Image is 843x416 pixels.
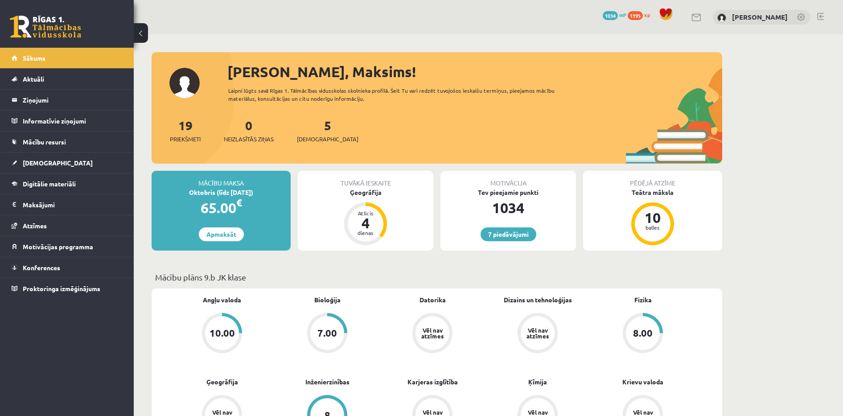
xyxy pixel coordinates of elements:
div: dienas [352,230,379,235]
a: Ģeogrāfija Atlicis 4 dienas [298,188,433,247]
a: Inženierzinības [305,377,350,387]
a: Vēl nav atzīmes [380,313,485,355]
a: [PERSON_NAME] [732,12,788,21]
span: Motivācijas programma [23,243,93,251]
div: Tev pieejamie punkti [440,188,576,197]
a: Angļu valoda [203,295,241,305]
div: Mācību maksa [152,171,291,188]
a: 7 piedāvājumi [481,227,536,241]
span: Mācību resursi [23,138,66,146]
legend: Maksājumi [23,194,123,215]
div: Vēl nav atzīmes [420,327,445,339]
p: Mācību plāns 9.b JK klase [155,271,719,283]
a: 10.00 [169,313,275,355]
div: 4 [352,216,379,230]
a: Digitālie materiāli [12,173,123,194]
a: 1034 mP [603,11,626,18]
img: Maksims Nevedomijs [717,13,726,22]
a: Dizains un tehnoloģijas [504,295,572,305]
a: Vēl nav atzīmes [485,313,590,355]
a: Proktoringa izmēģinājums [12,278,123,299]
a: Ziņojumi [12,90,123,110]
span: Atzīmes [23,222,47,230]
a: Sākums [12,48,123,68]
span: Digitālie materiāli [23,180,76,188]
div: Tuvākā ieskaite [298,171,433,188]
a: Karjeras izglītība [407,377,458,387]
a: Atzīmes [12,215,123,236]
div: Motivācija [440,171,576,188]
div: 7.00 [317,328,337,338]
div: 10.00 [210,328,235,338]
span: Aktuāli [23,75,44,83]
span: 1034 [603,11,618,20]
div: 8.00 [633,328,653,338]
a: Aktuāli [12,69,123,89]
div: [PERSON_NAME], Maksims! [227,61,722,82]
a: Mācību resursi [12,132,123,152]
a: Fizika [634,295,652,305]
span: Priekšmeti [170,135,201,144]
div: Pēdējā atzīme [583,171,722,188]
div: Teātra māksla [583,188,722,197]
a: Rīgas 1. Tālmācības vidusskola [10,16,81,38]
a: 19Priekšmeti [170,117,201,144]
div: balles [639,225,666,230]
span: 1195 [628,11,643,20]
span: Neizlasītās ziņas [224,135,274,144]
span: xp [644,11,650,18]
div: Vēl nav atzīmes [525,327,550,339]
a: Maksājumi [12,194,123,215]
div: 65.00 [152,197,291,218]
a: Datorika [419,295,446,305]
div: Laipni lūgts savā Rīgas 1. Tālmācības vidusskolas skolnieka profilā. Šeit Tu vari redzēt tuvojošo... [228,86,571,103]
a: 0Neizlasītās ziņas [224,117,274,144]
a: [DEMOGRAPHIC_DATA] [12,152,123,173]
legend: Informatīvie ziņojumi [23,111,123,131]
a: Ģeogrāfija [206,377,238,387]
a: Konferences [12,257,123,278]
span: € [236,196,242,209]
div: Atlicis [352,210,379,216]
a: 7.00 [275,313,380,355]
span: mP [619,11,626,18]
a: 1195 xp [628,11,654,18]
span: [DEMOGRAPHIC_DATA] [23,159,93,167]
span: Konferences [23,264,60,272]
a: 5[DEMOGRAPHIC_DATA] [297,117,358,144]
a: Teātra māksla 10 balles [583,188,722,247]
span: Sākums [23,54,45,62]
span: Proktoringa izmēģinājums [23,284,100,292]
a: Motivācijas programma [12,236,123,257]
a: Krievu valoda [622,377,663,387]
a: Bioloģija [314,295,341,305]
div: Ģeogrāfija [298,188,433,197]
div: 1034 [440,197,576,218]
div: Oktobris (līdz [DATE]) [152,188,291,197]
a: 8.00 [590,313,695,355]
a: Informatīvie ziņojumi [12,111,123,131]
span: [DEMOGRAPHIC_DATA] [297,135,358,144]
legend: Ziņojumi [23,90,123,110]
a: Apmaksāt [199,227,244,241]
div: 10 [639,210,666,225]
a: Ķīmija [528,377,547,387]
